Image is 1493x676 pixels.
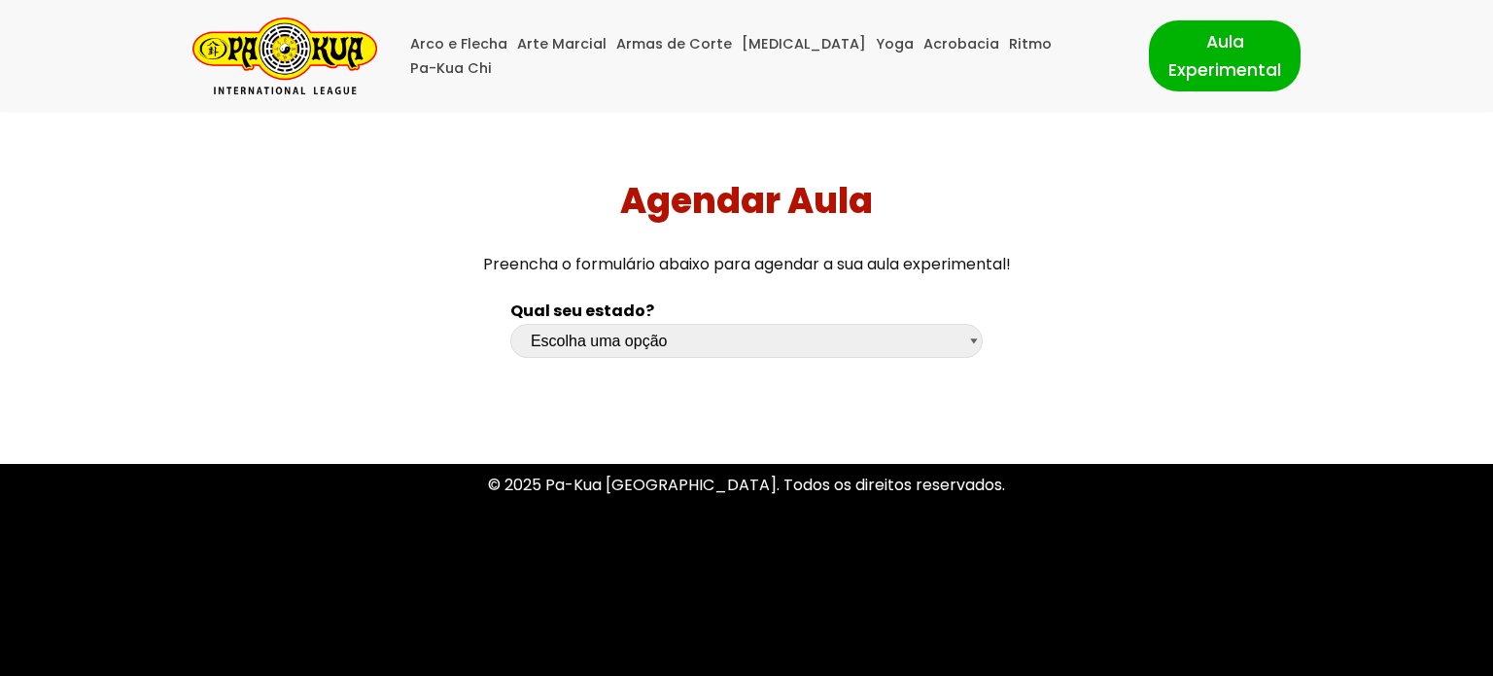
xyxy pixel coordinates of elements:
[1149,20,1301,90] a: Aula Experimental
[8,180,1486,222] h1: Agendar Aula
[510,300,654,322] b: Qual seu estado?
[742,32,866,56] a: [MEDICAL_DATA]
[192,640,231,662] a: Neve
[923,32,999,56] a: Acrobacia
[517,32,607,56] a: Arte Marcial
[192,638,392,664] p: | Movido a
[8,251,1486,277] p: Preencha o formulário abaixo para agendar a sua aula experimental!
[192,18,377,94] a: Pa-Kua Brasil Uma Escola de conhecimentos orientais para toda a família. Foco, habilidade concent...
[308,640,392,662] a: WordPress
[660,555,834,578] a: Política de Privacidade
[876,32,914,56] a: Yoga
[406,32,1120,81] div: Menu primário
[192,472,1301,498] p: © 2025 Pa-Kua [GEOGRAPHIC_DATA]. Todos os direitos reservados.
[410,56,492,81] a: Pa-Kua Chi
[1009,32,1052,56] a: Ritmo
[410,32,507,56] a: Arco e Flecha
[616,32,732,56] a: Armas de Corte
